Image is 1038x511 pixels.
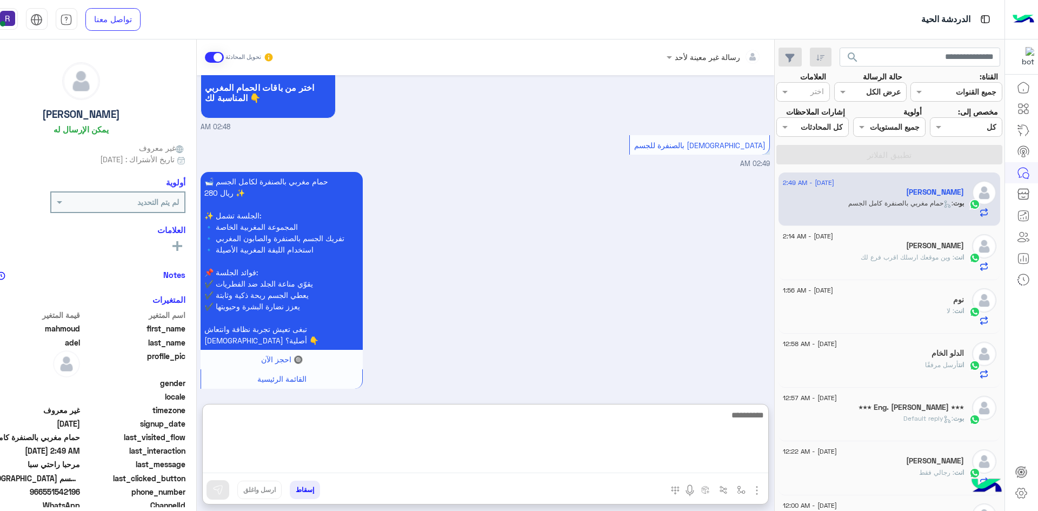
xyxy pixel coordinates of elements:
[82,459,185,470] span: last_message
[959,361,964,369] span: انت
[783,286,833,295] span: [DATE] - 1:56 AM
[947,307,954,315] span: لا
[53,350,80,377] img: defaultAdmin.png
[969,414,980,425] img: WhatsApp
[257,374,307,383] span: القائمة الرئيسية
[859,403,964,412] h5: ٭٭٭ Eng. Ahmed Abd El_Majeed ٭٭٭
[1013,8,1034,31] img: Logo
[969,307,980,317] img: WhatsApp
[925,361,959,369] span: أرسل مرفقًا
[954,468,964,476] span: انت
[969,468,980,479] img: WhatsApp
[42,108,120,121] h5: [PERSON_NAME]
[969,360,980,371] img: WhatsApp
[82,350,185,375] span: profile_pic
[201,122,230,132] span: 02:48 AM
[969,199,980,210] img: WhatsApp
[30,14,43,26] img: tab
[225,53,261,62] small: تحويل المحادثة
[863,71,902,82] label: حالة الرسالة
[903,106,922,117] label: أولوية
[740,160,770,168] span: 02:49 AM
[139,142,185,154] span: غير معروف
[972,181,996,205] img: defaultAdmin.png
[921,12,970,27] p: الدردشة الحية
[82,309,185,321] span: اسم المتغير
[60,14,72,26] img: tab
[82,337,185,348] span: last_name
[54,124,109,134] h6: يمكن الإرسال له
[786,106,845,117] label: إشارات الملاحظات
[783,501,837,510] span: [DATE] - 12:00 AM
[152,295,185,304] h6: المتغيرات
[783,393,837,403] span: [DATE] - 12:57 AM
[783,339,837,349] span: [DATE] - 12:58 AM
[732,481,750,499] button: select flow
[750,484,763,497] img: send attachment
[696,481,714,499] button: create order
[634,141,766,150] span: [DEMOGRAPHIC_DATA] بالصنفرة للجسم
[100,154,175,165] span: تاريخ الأشتراك : [DATE]
[953,414,964,422] span: بوت
[714,481,732,499] button: Trigger scenario
[954,253,964,261] span: انت
[906,188,964,197] h5: mahmoud adel
[953,199,964,207] span: بوت
[719,486,728,494] img: Trigger scenario
[671,486,680,495] img: make a call
[931,349,964,358] h5: الدلو الخام
[861,253,954,261] span: وين موقعك ارسلك اقرب فرع لك
[82,418,185,429] span: signup_date
[82,377,185,389] span: gender
[954,307,964,315] span: انت
[163,270,185,280] h6: Notes
[201,172,363,350] p: 30/8/2025, 2:49 AM
[783,447,837,456] span: [DATE] - 12:22 AM
[82,500,185,511] span: ChannelId
[953,295,964,304] h5: نوم
[212,485,223,495] img: send message
[783,178,834,188] span: [DATE] - 2:49 AM
[63,63,99,99] img: defaultAdmin.png
[919,468,954,476] span: رجالي فقط
[56,8,77,31] a: tab
[958,106,998,117] label: مخصص إلى:
[85,8,141,31] a: تواصل معنا
[82,486,185,497] span: phone_number
[906,241,964,250] h5: محمد
[683,484,696,497] img: send voice note
[205,82,331,103] span: اختر من باقات الحمام المغربي المناسبة لك 👇
[972,288,996,313] img: defaultAdmin.png
[800,71,826,82] label: العلامات
[166,177,185,187] h6: أولوية
[969,253,980,263] img: WhatsApp
[810,85,826,99] div: اختر
[972,449,996,474] img: defaultAdmin.png
[82,404,185,416] span: timezone
[776,145,1002,164] button: تطبيق الفلاتر
[82,473,185,484] span: last_clicked_button
[1015,47,1034,67] img: 322853014244696
[972,342,996,366] img: defaultAdmin.png
[82,432,185,443] span: last_visited_flow
[701,486,710,494] img: create order
[848,199,953,207] span: : حمام مغربي بالصنفرة كامل الجسم
[968,468,1006,506] img: hulul-logo.png
[201,391,230,402] span: 02:49 AM
[972,234,996,258] img: defaultAdmin.png
[783,231,833,241] span: [DATE] - 2:14 AM
[980,71,998,82] label: القناة:
[979,12,992,26] img: tab
[903,414,953,422] span: : Default reply
[290,481,320,499] button: إسقاط
[737,486,746,494] img: select flow
[82,445,185,456] span: last_interaction
[906,456,964,466] h5: ahmed
[82,323,185,334] span: first_name
[840,48,866,71] button: search
[82,391,185,402] span: locale
[846,51,859,64] span: search
[237,481,282,499] button: ارسل واغلق
[261,355,303,364] span: 🔘 احجز الآن
[972,396,996,420] img: defaultAdmin.png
